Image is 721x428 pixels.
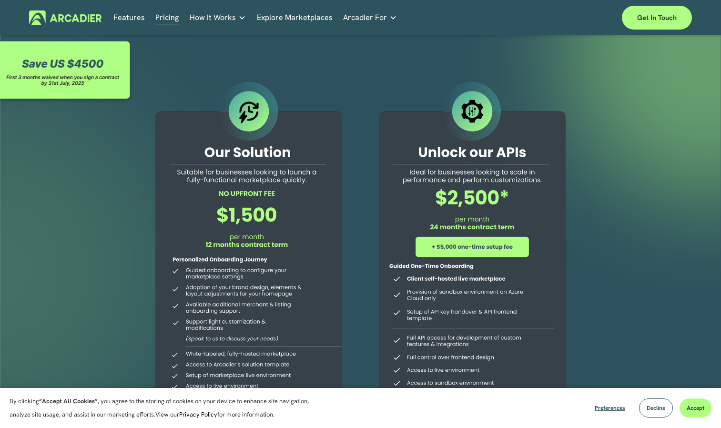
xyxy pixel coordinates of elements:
a: Features [113,10,145,25]
span: Decline [647,404,665,412]
a: Explore Marketplaces [257,10,333,25]
span: Accept [687,404,704,412]
span: Preferences [595,404,625,412]
strong: “Accept All Cookies” [39,397,98,405]
a: folder dropdown [190,10,246,25]
a: Pricing [155,10,179,25]
a: Privacy Policy [179,410,217,418]
a: folder dropdown [343,10,397,25]
button: Decline [639,398,673,418]
span: How It Works [190,11,236,24]
a: Get in touch [622,6,692,30]
p: By clicking , you agree to the storing of cookies on your device to enhance site navigation, anal... [10,395,319,421]
img: Arcadier [29,10,102,25]
button: Preferences [588,398,632,418]
button: Accept [680,398,711,418]
span: Arcadier For [343,11,387,24]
